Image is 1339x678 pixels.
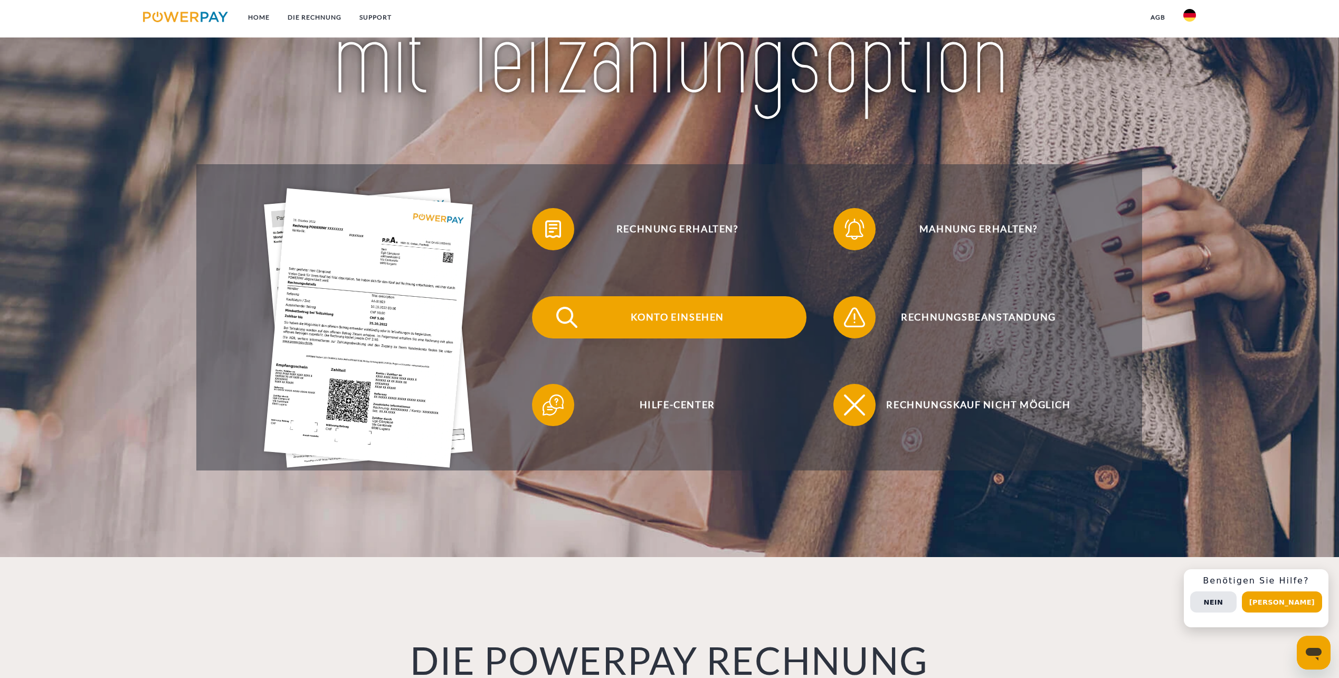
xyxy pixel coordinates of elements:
[143,12,228,22] img: logo-powerpay.svg
[849,384,1108,426] span: Rechnungskauf nicht möglich
[841,392,868,418] img: qb_close.svg
[1183,9,1196,22] img: de
[1190,591,1237,613] button: Nein
[540,392,566,418] img: qb_help.svg
[239,8,279,27] a: Home
[833,296,1108,338] button: Rechnungsbeanstandung
[540,216,566,242] img: qb_bill.svg
[1184,569,1328,627] div: Schnellhilfe
[532,384,806,426] button: Hilfe-Center
[1142,8,1174,27] a: agb
[833,208,1108,250] button: Mahnung erhalten?
[532,296,806,338] button: Konto einsehen
[264,188,473,467] img: single_invoice_powerpay_de.jpg
[279,8,350,27] a: DIE RECHNUNG
[350,8,401,27] a: SUPPORT
[548,208,806,250] span: Rechnung erhalten?
[849,208,1108,250] span: Mahnung erhalten?
[1242,591,1322,613] button: [PERSON_NAME]
[1190,576,1322,586] h3: Benötigen Sie Hilfe?
[548,384,806,426] span: Hilfe-Center
[833,384,1108,426] button: Rechnungskauf nicht möglich
[554,304,580,331] img: qb_search.svg
[841,216,868,242] img: qb_bell.svg
[532,208,806,250] button: Rechnung erhalten?
[548,296,806,338] span: Konto einsehen
[849,296,1108,338] span: Rechnungsbeanstandung
[1297,636,1331,670] iframe: Schaltfläche zum Öffnen des Messaging-Fensters
[841,304,868,331] img: qb_warning.svg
